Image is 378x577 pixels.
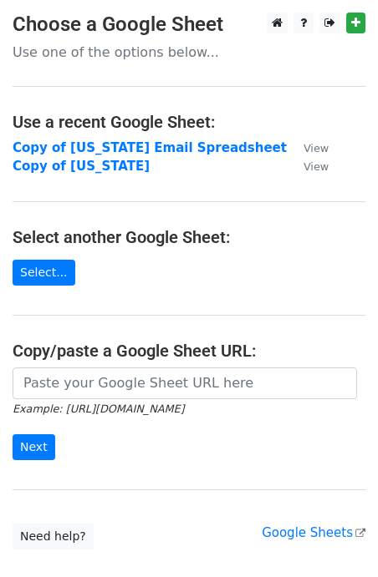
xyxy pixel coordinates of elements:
[13,140,287,155] a: Copy of [US_STATE] Email Spreadsheet
[13,434,55,460] input: Next
[304,160,329,173] small: View
[13,341,365,361] h4: Copy/paste a Google Sheet URL:
[13,367,357,399] input: Paste your Google Sheet URL here
[262,525,365,540] a: Google Sheets
[13,159,150,174] a: Copy of [US_STATE]
[13,524,94,549] a: Need help?
[13,43,365,61] p: Use one of the options below...
[13,13,365,37] h3: Choose a Google Sheet
[13,402,184,415] small: Example: [URL][DOMAIN_NAME]
[13,260,75,286] a: Select...
[294,497,378,577] iframe: Chat Widget
[13,112,365,132] h4: Use a recent Google Sheet:
[287,159,329,174] a: View
[304,142,329,154] small: View
[287,140,329,155] a: View
[13,227,365,247] h4: Select another Google Sheet:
